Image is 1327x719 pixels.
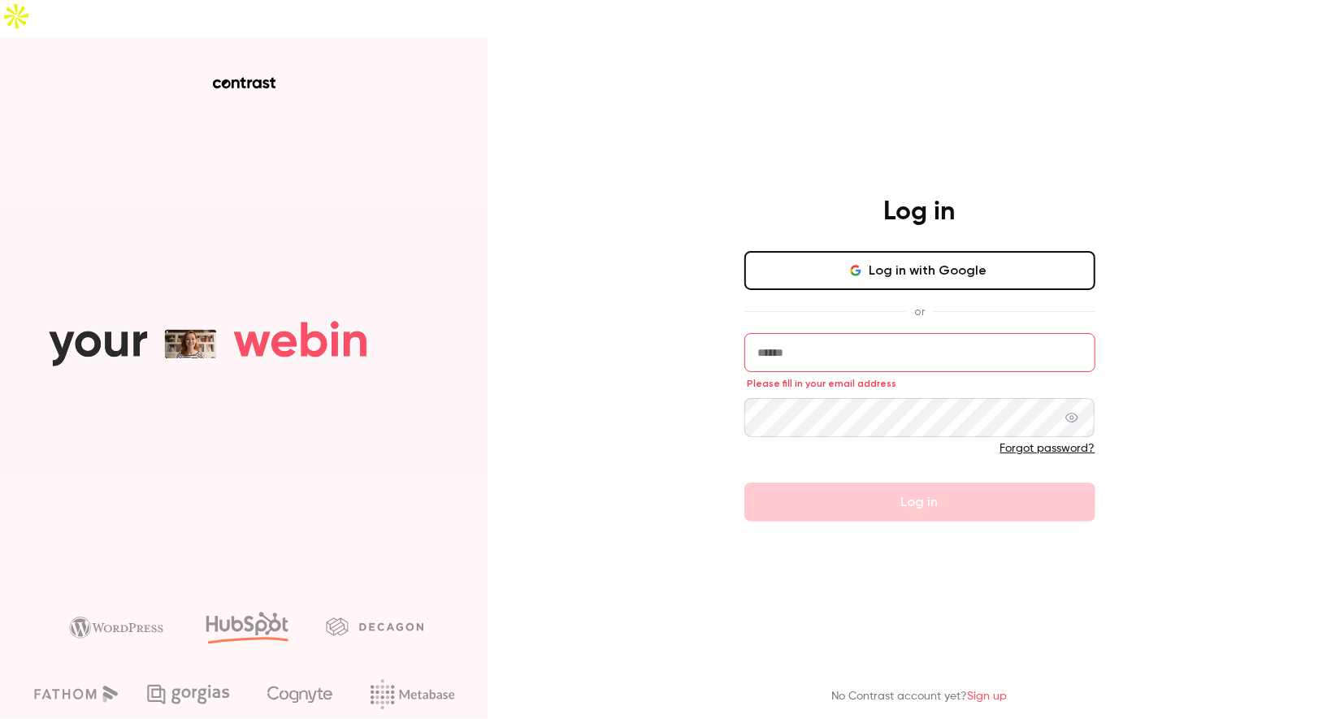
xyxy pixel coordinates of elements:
a: Forgot password? [1000,443,1095,454]
p: No Contrast account yet? [832,688,1008,705]
button: Log in with Google [744,251,1095,290]
a: Sign up [968,691,1008,702]
h4: Log in [884,196,956,228]
span: or [906,303,933,320]
img: decagon [326,617,423,635]
span: Please fill in your email address [748,377,897,390]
